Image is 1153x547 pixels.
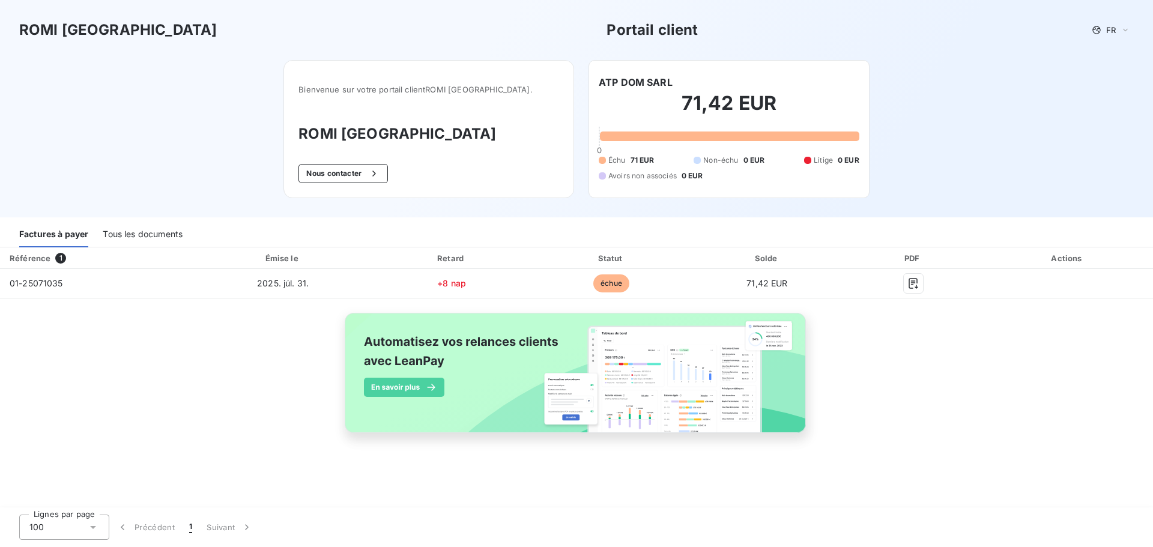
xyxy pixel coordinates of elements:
span: 0 EUR [743,155,765,166]
span: Échu [608,155,626,166]
span: Bienvenue sur votre portail client ROMI [GEOGRAPHIC_DATA] . [298,85,559,94]
span: 1 [55,253,66,264]
span: 0 EUR [838,155,859,166]
div: Tous les documents [103,222,183,247]
button: Précédent [109,515,182,540]
span: 100 [29,521,44,533]
h3: ROMI [GEOGRAPHIC_DATA] [19,19,217,41]
h2: 71,42 EUR [599,91,859,127]
div: PDF [847,252,980,264]
span: 1 [189,521,192,533]
div: Statut [535,252,688,264]
div: Retard [374,252,530,264]
span: 01-25071035 [10,278,63,288]
div: Actions [985,252,1151,264]
span: Avoirs non associés [608,171,677,181]
img: banner [334,306,819,453]
span: Non-échu [703,155,738,166]
button: Nous contacter [298,164,387,183]
div: Solde [692,252,841,264]
h3: ROMI [GEOGRAPHIC_DATA] [298,123,559,145]
span: FR [1106,25,1116,35]
h6: ATP DOM SARL [599,75,673,89]
h3: Portail client [607,19,698,41]
div: Référence [10,253,50,263]
div: Factures à payer [19,222,88,247]
button: 1 [182,515,199,540]
span: +8 nap [437,278,466,288]
button: Suivant [199,515,260,540]
span: 0 [597,145,602,155]
span: 2025. júl. 31. [257,278,309,288]
span: 71,42 EUR [746,278,787,288]
span: échue [593,274,629,292]
span: 0 EUR [682,171,703,181]
span: 71 EUR [631,155,655,166]
span: Litige [814,155,833,166]
div: Émise le [198,252,369,264]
